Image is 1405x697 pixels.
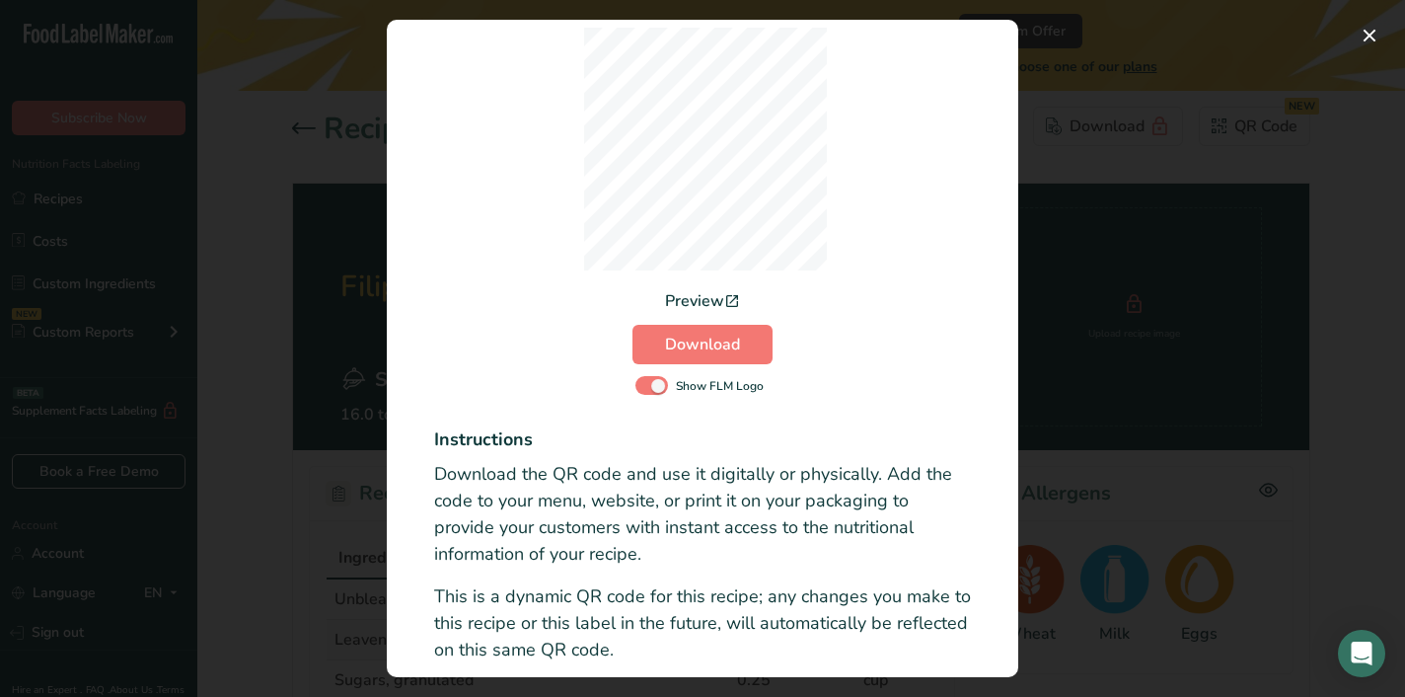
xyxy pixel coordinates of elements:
p: Download the QR code and use it digitally or physically. Add the code to your menu, website, or p... [434,461,971,568]
span: Download [665,333,740,356]
button: Download [632,325,773,364]
p: This is a dynamic QR code for this recipe; any changes you make to this recipe or this label in t... [434,583,971,663]
span: Show FLM Logo [668,377,764,395]
a: Preview [665,289,740,313]
div: Open Intercom Messenger [1338,630,1385,677]
div: Instructions [434,426,971,453]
